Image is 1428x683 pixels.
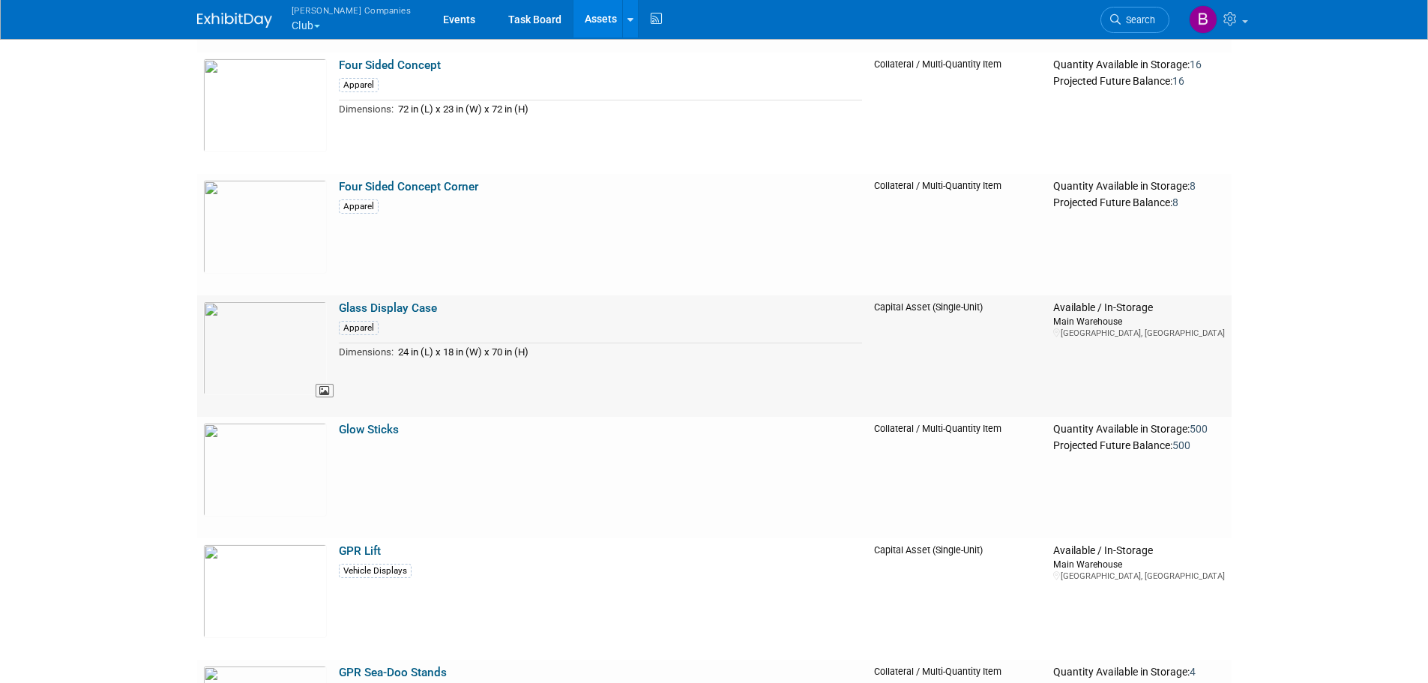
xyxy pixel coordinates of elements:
span: 4 [1190,666,1196,678]
div: Quantity Available in Storage: [1053,58,1225,72]
a: Search [1100,7,1169,33]
span: 8 [1190,180,1196,192]
a: GPR Lift [339,544,381,558]
span: 72 in (L) x 23 in (W) x 72 in (H) [398,103,528,115]
div: Main Warehouse [1053,558,1225,571]
td: Collateral / Multi-Quantity Item [868,417,1048,538]
img: ExhibitDay [197,13,272,28]
a: GPR Sea-Doo Stands [339,666,447,679]
div: Projected Future Balance: [1053,436,1225,453]
td: Collateral / Multi-Quantity Item [868,52,1048,174]
img: Barbara Brzezinska [1189,5,1217,34]
div: Vehicle Displays [339,564,412,578]
div: Quantity Available in Storage: [1053,423,1225,436]
a: Four Sided Concept Corner [339,180,478,193]
div: Quantity Available in Storage: [1053,180,1225,193]
a: Four Sided Concept [339,58,441,72]
span: [PERSON_NAME] Companies [292,2,412,18]
div: Apparel [339,199,379,214]
td: Capital Asset (Single-Unit) [868,538,1048,660]
div: Available / In-Storage [1053,544,1225,558]
div: Projected Future Balance: [1053,72,1225,88]
div: Apparel [339,78,379,92]
a: Glow Sticks [339,423,399,436]
div: [GEOGRAPHIC_DATA], [GEOGRAPHIC_DATA] [1053,571,1225,582]
a: Glass Display Case [339,301,437,315]
div: Quantity Available in Storage: [1053,666,1225,679]
span: 500 [1190,423,1208,435]
td: Dimensions: [339,100,394,118]
td: Collateral / Multi-Quantity Item [868,174,1048,295]
div: Apparel [339,321,379,335]
td: Dimensions: [339,343,394,361]
span: 500 [1172,439,1190,451]
div: Available / In-Storage [1053,301,1225,315]
span: Search [1121,14,1155,25]
span: 8 [1172,196,1178,208]
span: 24 in (L) x 18 in (W) x 70 in (H) [398,346,528,358]
td: Capital Asset (Single-Unit) [868,295,1048,417]
div: Projected Future Balance: [1053,193,1225,210]
span: 16 [1190,58,1202,70]
div: [GEOGRAPHIC_DATA], [GEOGRAPHIC_DATA] [1053,328,1225,339]
span: 16 [1172,75,1184,87]
span: View Asset Image [316,384,334,398]
div: Main Warehouse [1053,315,1225,328]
